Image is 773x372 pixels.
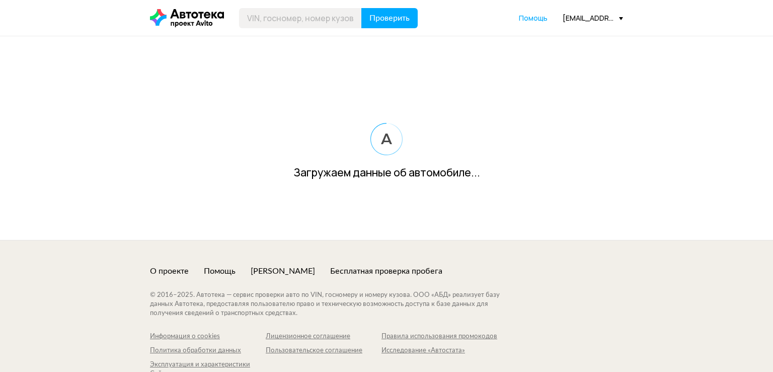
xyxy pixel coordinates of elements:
input: VIN, госномер, номер кузова [239,8,362,28]
a: Пользовательское соглашение [266,346,381,355]
div: © 2016– 2025 . Автотека — сервис проверки авто по VIN, госномеру и номеру кузова. ООО «АБД» реали... [150,291,520,318]
a: [PERSON_NAME] [251,266,315,277]
a: Информация о cookies [150,332,266,341]
a: Бесплатная проверка пробега [330,266,442,277]
a: Лицензионное соглашение [266,332,381,341]
span: Проверить [369,14,410,22]
a: Правила использования промокодов [381,332,497,341]
a: О проекте [150,266,189,277]
button: Проверить [361,8,418,28]
a: Политика обработки данных [150,346,266,355]
a: Помощь [519,13,548,23]
a: Исследование «Автостата» [381,346,497,355]
div: [EMAIL_ADDRESS][DOMAIN_NAME] [563,13,623,23]
div: Загружаем данные об автомобиле... [293,165,480,180]
a: Помощь [204,266,236,277]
